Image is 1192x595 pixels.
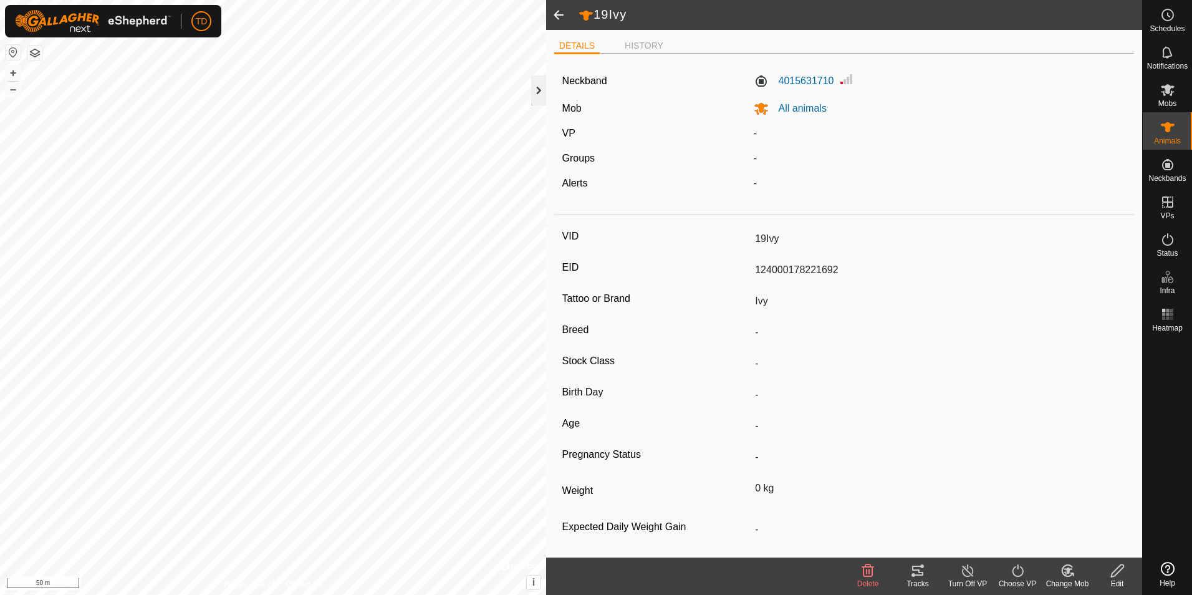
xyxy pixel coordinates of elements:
[839,72,854,87] img: Signal strength
[527,576,541,589] button: i
[1160,287,1175,294] span: Infra
[1160,212,1174,220] span: VPs
[15,10,171,32] img: Gallagher Logo
[532,577,535,588] span: i
[769,103,827,114] span: All animals
[562,291,751,307] label: Tattoo or Brand
[286,579,322,590] a: Contact Us
[562,128,575,138] label: VP
[943,578,993,589] div: Turn Off VP
[1148,175,1186,182] span: Neckbands
[554,39,600,54] li: DETAILS
[196,15,208,28] span: TD
[749,151,1132,166] div: -
[562,74,607,89] label: Neckband
[1152,324,1183,332] span: Heatmap
[749,176,1132,191] div: -
[620,39,668,52] li: HISTORY
[1158,100,1176,107] span: Mobs
[562,447,751,463] label: Pregnancy Status
[6,65,21,80] button: +
[6,82,21,97] button: –
[1154,137,1181,145] span: Animals
[562,415,751,432] label: Age
[1160,579,1175,587] span: Help
[579,7,1142,23] h2: 19Ivy
[562,322,751,338] label: Breed
[562,384,751,400] label: Birth Day
[562,519,751,535] label: Expected Daily Weight Gain
[562,228,751,244] label: VID
[562,478,751,504] label: Weight
[562,259,751,276] label: EID
[754,74,834,89] label: 4015631710
[857,579,879,588] span: Delete
[993,578,1042,589] div: Choose VP
[893,578,943,589] div: Tracks
[1147,62,1188,70] span: Notifications
[224,579,271,590] a: Privacy Policy
[562,353,751,369] label: Stock Class
[27,46,42,60] button: Map Layers
[1092,578,1142,589] div: Edit
[1042,578,1092,589] div: Change Mob
[562,153,595,163] label: Groups
[562,103,582,114] label: Mob
[6,45,21,60] button: Reset Map
[562,178,588,188] label: Alerts
[754,128,757,138] app-display-virtual-paddock-transition: -
[1156,249,1178,257] span: Status
[1143,557,1192,592] a: Help
[1150,25,1185,32] span: Schedules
